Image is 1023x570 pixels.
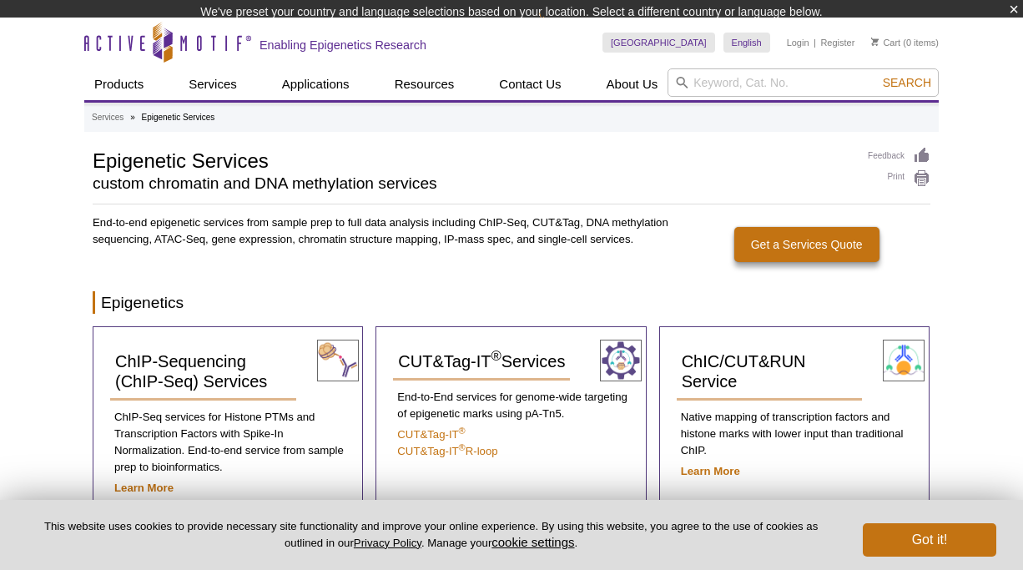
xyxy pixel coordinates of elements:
[878,75,936,90] button: Search
[397,445,497,457] a: CUT&Tag-IT®R-loop
[93,214,670,248] p: End-to-end epigenetic services from sample prep to full data analysis including ChIP-Seq, CUT&Tag...
[393,389,628,422] p: End-to-End services for genome-wide targeting of epigenetic marks using pA-Tn5.
[602,33,715,53] a: [GEOGRAPHIC_DATA]
[179,68,247,100] a: Services
[317,340,359,381] img: ChIP-Seq Services
[668,68,939,97] input: Keyword, Cat. No.
[260,38,426,53] h2: Enabling Epigenetics Research
[597,68,668,100] a: About Us
[115,352,267,391] span: ChIP-Sequencing (ChIP-Seq) Services
[682,352,806,391] span: ChIC/CUT&RUN Service
[787,37,809,48] a: Login
[734,227,879,262] a: Get a Services Quote
[723,33,770,53] a: English
[539,13,583,52] img: Change Here
[110,409,345,476] p: ChIP-Seq services for Histone PTMs and Transcription Factors with Spike-In Normalization. End-to-...
[93,147,851,172] h1: Epigenetic Services
[272,68,360,100] a: Applications
[871,37,900,48] a: Cart
[871,38,879,46] img: Your Cart
[92,110,123,125] a: Services
[863,523,996,557] button: Got it!
[110,344,296,401] a: ChIP-Sequencing (ChIP-Seq) Services
[114,482,174,494] a: Learn More
[868,147,930,165] a: Feedback
[141,113,214,122] li: Epigenetic Services
[677,344,863,401] a: ChIC/CUT&RUN Service
[677,409,912,459] p: Native mapping of transcription factors and histone marks with lower input than traditional ChIP.
[868,169,930,188] a: Print
[385,68,465,100] a: Resources
[354,537,421,549] a: Privacy Policy
[459,426,466,436] sup: ®
[393,344,570,381] a: CUT&Tag-IT®Services
[681,465,740,477] a: Learn More
[814,33,816,53] li: |
[84,68,154,100] a: Products
[489,68,571,100] a: Contact Us
[459,442,466,452] sup: ®
[883,76,931,89] span: Search
[397,428,465,441] a: CUT&Tag-IT®
[93,291,930,314] h2: Epigenetics
[820,37,854,48] a: Register
[27,519,835,551] p: This website uses cookies to provide necessary site functionality and improve your online experie...
[491,349,501,365] sup: ®
[491,535,574,549] button: cookie settings
[871,33,939,53] li: (0 items)
[130,113,135,122] li: »
[398,352,565,371] span: CUT&Tag-IT Services
[600,340,642,381] img: CUT&Tag-IT® Services
[93,176,851,191] h2: custom chromatin and DNA methylation services
[883,340,925,381] img: ChIC/CUT&RUN Service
